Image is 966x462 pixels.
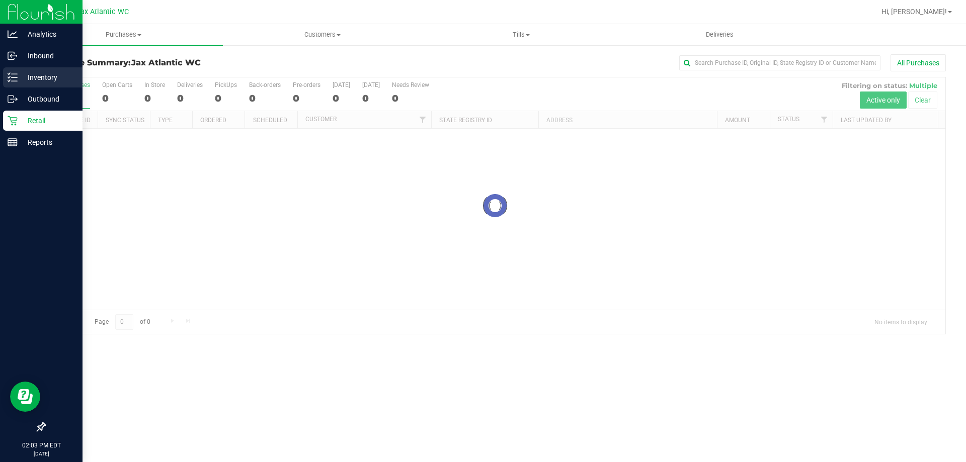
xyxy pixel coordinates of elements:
[18,115,78,127] p: Retail
[18,71,78,83] p: Inventory
[8,72,18,82] inline-svg: Inventory
[10,382,40,412] iframe: Resource center
[24,24,223,45] a: Purchases
[44,58,345,67] h3: Purchase Summary:
[223,24,422,45] a: Customers
[881,8,947,16] span: Hi, [PERSON_NAME]!
[5,450,78,457] p: [DATE]
[692,30,747,39] span: Deliveries
[422,30,620,39] span: Tills
[8,51,18,61] inline-svg: Inbound
[891,54,946,71] button: All Purchases
[8,29,18,39] inline-svg: Analytics
[24,30,223,39] span: Purchases
[679,55,880,70] input: Search Purchase ID, Original ID, State Registry ID or Customer Name...
[422,24,620,45] a: Tills
[18,50,78,62] p: Inbound
[131,58,201,67] span: Jax Atlantic WC
[18,136,78,148] p: Reports
[18,28,78,40] p: Analytics
[76,8,129,16] span: Jax Atlantic WC
[8,116,18,126] inline-svg: Retail
[8,94,18,104] inline-svg: Outbound
[5,441,78,450] p: 02:03 PM EDT
[8,137,18,147] inline-svg: Reports
[620,24,819,45] a: Deliveries
[18,93,78,105] p: Outbound
[223,30,421,39] span: Customers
